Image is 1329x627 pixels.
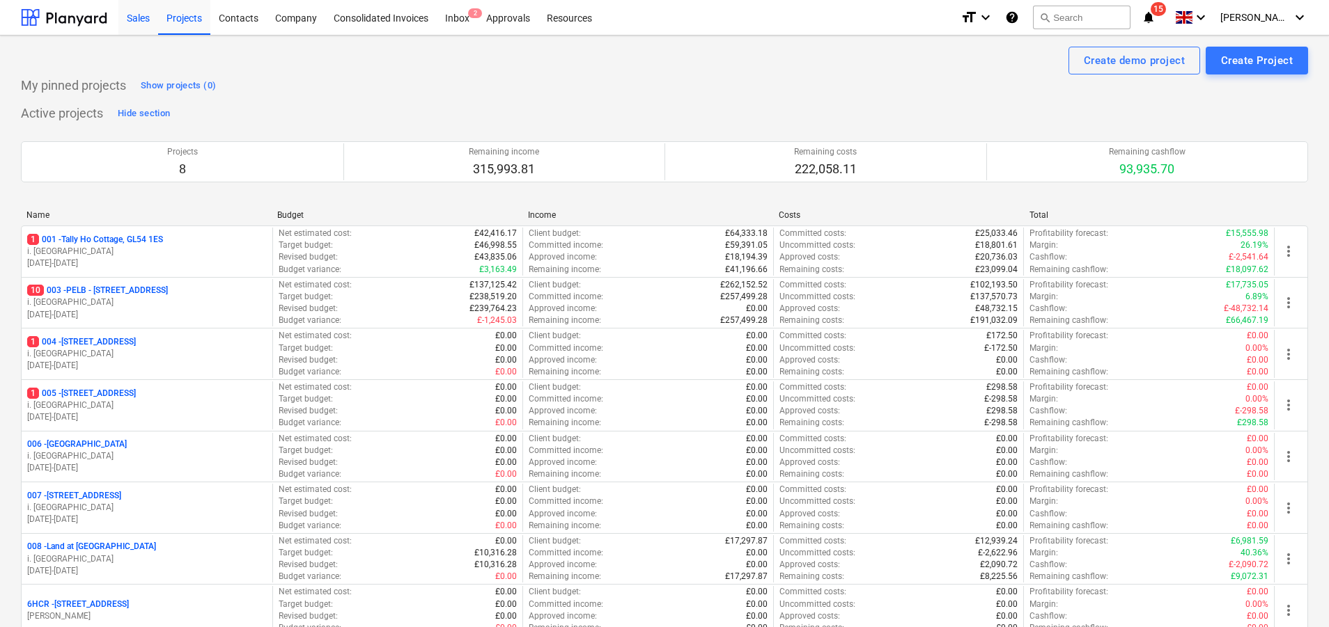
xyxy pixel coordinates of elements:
p: i. [GEOGRAPHIC_DATA] [27,502,267,514]
p: Committed costs : [779,330,846,342]
p: £262,152.52 [720,279,768,291]
p: Margin : [1029,445,1058,457]
p: £43,835.06 [474,251,517,263]
p: £-298.58 [1235,405,1268,417]
i: keyboard_arrow_down [977,9,994,26]
p: £17,297.87 [725,535,768,547]
p: Budget variance : [279,520,341,532]
p: £0.00 [1247,381,1268,393]
p: Remaining cashflow : [1029,264,1108,276]
span: 1 [27,336,39,347]
span: more_vert [1280,602,1297,619]
p: i. [GEOGRAPHIC_DATA] [27,553,267,565]
p: Approved costs : [779,457,840,468]
p: 006 - [GEOGRAPHIC_DATA] [27,438,127,450]
p: Net estimated cost : [279,228,352,239]
p: Uncommitted costs : [779,495,855,507]
p: 005 - [STREET_ADDRESS] [27,388,136,399]
p: Remaining income [469,146,539,158]
p: Approved costs : [779,559,840,571]
p: £0.00 [746,433,768,445]
p: [DATE] - [DATE] [27,565,267,577]
p: £0.00 [746,445,768,457]
p: Remaining costs : [779,417,844,429]
span: more_vert [1280,448,1297,465]
p: Target budget : [279,495,333,507]
div: 6HCR -[STREET_ADDRESS][PERSON_NAME] [27,598,267,622]
p: Remaining cashflow [1109,146,1186,158]
p: 93,935.70 [1109,161,1186,177]
p: Approved costs : [779,405,840,417]
p: £172.50 [986,330,1018,342]
p: £46,998.55 [474,239,517,251]
p: £0.00 [996,495,1018,507]
p: £102,193.50 [970,279,1018,291]
span: more_vert [1280,500,1297,516]
p: Client budget : [529,228,581,239]
p: Margin : [1029,342,1058,354]
p: Uncommitted costs : [779,393,855,405]
p: Target budget : [279,342,333,354]
p: Remaining costs : [779,520,844,532]
p: £25,033.46 [975,228,1018,239]
p: Revised budget : [279,251,338,263]
p: Cashflow : [1029,457,1067,468]
p: [DATE] - [DATE] [27,462,267,474]
p: Approved income : [529,251,597,263]
p: £0.00 [495,445,517,457]
p: Remaining cashflow : [1029,417,1108,429]
div: 008 -Land at [GEOGRAPHIC_DATA]i. [GEOGRAPHIC_DATA][DATE]-[DATE] [27,541,267,576]
p: Target budget : [279,291,333,303]
p: £0.00 [746,495,768,507]
p: 0.00% [1245,342,1268,354]
p: Remaining costs : [779,468,844,480]
p: Remaining income : [529,417,601,429]
p: Cashflow : [1029,405,1067,417]
p: i. [GEOGRAPHIC_DATA] [27,246,267,257]
p: £0.00 [495,457,517,468]
div: 1001 -Tally Ho Cottage, GL54 1ESi. [GEOGRAPHIC_DATA][DATE]-[DATE] [27,234,267,269]
p: £0.00 [996,354,1018,366]
span: search [1039,12,1050,23]
p: [DATE] - [DATE] [27,360,267,372]
p: £2,090.72 [980,559,1018,571]
p: £0.00 [746,520,768,532]
p: Revised budget : [279,354,338,366]
p: 007 - [STREET_ADDRESS] [27,490,121,502]
p: 0.00% [1245,393,1268,405]
p: Committed income : [529,495,603,507]
p: £0.00 [495,417,517,429]
p: Net estimated cost : [279,330,352,342]
p: i. [GEOGRAPHIC_DATA] [27,399,267,411]
p: 6HCR - [STREET_ADDRESS] [27,598,129,610]
p: Profitability forecast : [1029,330,1108,342]
p: £0.00 [1247,330,1268,342]
div: 1004 -[STREET_ADDRESS]i. [GEOGRAPHIC_DATA][DATE]-[DATE] [27,336,267,372]
i: notifications [1142,9,1156,26]
p: Uncommitted costs : [779,291,855,303]
p: Committed income : [529,342,603,354]
p: Margin : [1029,239,1058,251]
p: £0.00 [996,457,1018,468]
p: Remaining income : [529,366,601,378]
p: £0.00 [746,457,768,468]
p: £0.00 [746,381,768,393]
p: Revised budget : [279,457,338,468]
p: £298.58 [1237,417,1268,429]
p: i. [GEOGRAPHIC_DATA] [27,450,267,462]
span: [PERSON_NAME] [1220,12,1290,23]
p: Committed costs : [779,279,846,291]
p: £0.00 [746,508,768,520]
p: £10,316.28 [474,547,517,559]
p: Target budget : [279,393,333,405]
p: Remaining cashflow : [1029,315,1108,326]
p: £66,467.19 [1226,315,1268,326]
p: £0.00 [746,393,768,405]
p: £137,125.42 [469,279,517,291]
p: £15,555.98 [1226,228,1268,239]
p: [DATE] - [DATE] [27,309,267,321]
div: Create Project [1221,51,1293,70]
p: £0.00 [495,342,517,354]
p: £0.00 [495,508,517,520]
p: £0.00 [746,405,768,417]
